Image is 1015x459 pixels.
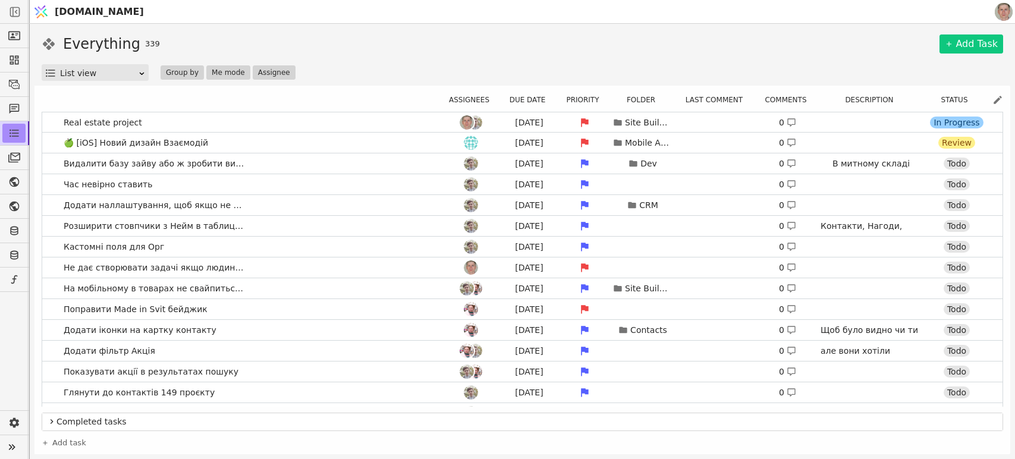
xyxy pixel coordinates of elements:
div: [DATE] [502,324,556,337]
a: Показувати акції в результатах пошукуAdХр[DATE]0 Todo [42,361,1003,382]
button: Folder [623,93,666,107]
div: Folder [615,93,674,107]
img: Ad [464,156,478,171]
img: Ро [464,260,478,275]
span: Кастомні поля для Орг [59,238,169,256]
p: але вони хотіли кнопку Акція. [821,345,922,370]
span: Додати іконки на картку контакту [59,322,221,339]
button: Priority [563,93,609,107]
p: Site Builder [625,117,673,129]
img: ih [464,136,478,150]
a: Не дає створювати задачі якщо людина не адмінРо[DATE]0 Todo [42,257,1003,278]
div: Review [938,137,975,149]
p: Contacts [630,324,667,337]
a: Видалити базу зайву або ж зробити видалення (через смітник можна пізніше)Ad[DATE]Dev0 В митному с... [42,153,1003,174]
button: Comments [761,93,817,107]
div: [DATE] [502,345,556,357]
img: Logo [32,1,50,23]
a: Додати іконки на картку контактуХр[DATE]Contacts0 Щоб було видно чи ти в [GEOGRAPHIC_DATA] чи в о... [42,320,1003,340]
img: Ad [464,385,478,400]
p: Dev [640,158,657,170]
img: Хр [464,323,478,337]
p: В митному складі [832,158,910,170]
div: In Progress [930,117,983,128]
a: Додати наллаштування, щоб якщо не вибрано причини втрати, не можна закрити НагодуAd[DATE]CRM0 Todo [42,195,1003,215]
div: [DATE] [502,282,556,295]
img: Ad [460,364,474,379]
div: Todo [944,241,970,253]
img: Хр [464,302,478,316]
div: 0 [779,262,796,274]
div: Todo [944,158,970,169]
h1: Everything [63,33,140,55]
p: Mobile App To-Do [625,137,673,149]
div: Status [928,93,988,107]
a: Real estate projectРоAd[DATE]Site Builder0 In Progress [42,112,1003,133]
div: 0 [779,117,796,129]
p: Контакти, Нагоди, Таски [821,220,922,245]
div: [DATE] [502,303,556,316]
div: [DATE] [502,199,556,212]
span: Real estate project [59,114,147,131]
div: Todo [944,178,970,190]
button: Me mode [206,65,250,80]
span: На мобільному в товарах не свайпиться вертикально по фото [59,280,249,297]
span: Не дає створювати задачі якщо людина не адмін [59,259,249,276]
div: Assignees [446,93,499,107]
p: Site Builder [625,282,673,295]
div: 0 [779,199,796,212]
img: Ad [468,115,482,130]
a: [DOMAIN_NAME] [30,1,150,23]
button: Status [937,93,978,107]
img: 1560949290925-CROPPED-IMG_0201-2-.jpg [995,3,1013,21]
a: Розширити стовпчики з Нейм в таблицяхAd[DATE]0 Контакти, Нагоди, ТаскиTodo [42,216,1003,236]
img: Ро [460,115,474,130]
a: Глянути до контактів 149 проєктуAd[DATE]0 Todo [42,382,1003,403]
button: Group by [161,65,204,80]
p: CRM [639,199,658,212]
div: [DATE] [502,137,556,149]
div: 0 [779,324,796,337]
a: На мобільному в товарах не свайпиться вертикально по фотоAdХр[DATE]Site Builder0 Todo [42,278,1003,298]
div: Comments [761,93,818,107]
a: Поправити Made in Svit бейджикХр[DATE]0 Todo [42,299,1003,319]
div: Last comment [679,93,756,107]
span: Час невірно ставить [59,176,157,193]
div: Todo [944,386,970,398]
span: Add task [52,437,86,449]
div: 0 [779,282,796,295]
div: 0 [779,158,796,170]
div: 0 [779,220,796,232]
img: Хр [468,364,482,379]
div: Todo [944,262,970,273]
div: Todo [944,282,970,294]
span: Completed tasks [56,416,998,428]
button: Assignee [253,65,296,80]
div: Description [822,93,923,107]
button: Last comment [682,93,753,107]
div: Todo [944,303,970,315]
div: 0 [779,241,796,253]
div: [DATE] [502,117,556,129]
div: [DATE] [502,241,556,253]
div: 0 [779,386,796,399]
div: 0 [779,137,796,149]
div: Todo [944,366,970,378]
img: Ad [468,344,482,358]
img: Ad [464,406,478,420]
img: Ad [464,240,478,254]
div: 0 [779,366,796,378]
button: Due date [506,93,557,107]
img: Ad [464,198,478,212]
img: Ad [464,219,478,233]
span: Налаштування, щоб коли не виконані задачі, не можна закрити Нагоду [59,405,249,422]
div: Todo [944,345,970,357]
div: 0 [779,303,796,316]
div: [DATE] [502,262,556,274]
img: Хр [468,281,482,295]
div: [DATE] [502,178,556,191]
span: 🍏 [iOS] Новий дизайн Взаємодій [59,134,213,152]
div: Todo [944,199,970,211]
div: Todo [944,324,970,336]
span: Додати наллаштування, щоб якщо не вибрано причини втрати, не можна закрити Нагоду [59,197,249,214]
